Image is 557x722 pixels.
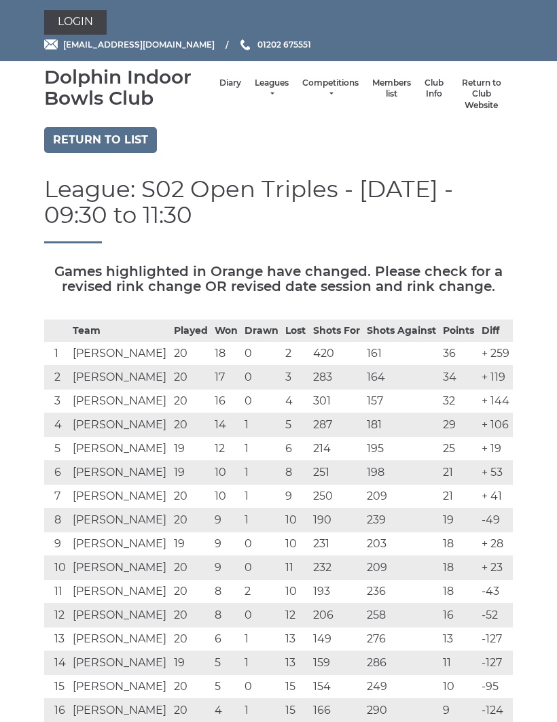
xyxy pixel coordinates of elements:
td: 149 [310,628,363,651]
td: 1 [241,628,282,651]
td: 20 [170,509,211,532]
a: Competitions [302,78,359,100]
td: 8 [44,509,69,532]
a: Phone us 01202 675551 [238,38,311,51]
td: 29 [439,413,478,437]
td: 10 [211,485,241,509]
th: Won [211,320,241,342]
td: [PERSON_NAME] [69,342,170,366]
td: 36 [439,342,478,366]
td: 0 [241,390,282,413]
td: 20 [170,604,211,628]
td: 154 [310,675,363,699]
td: + 106 [478,413,513,437]
td: -95 [478,675,513,699]
td: 3 [44,390,69,413]
h5: Games highlighted in Orange have changed. Please check for a revised rink change OR revised date ... [44,264,513,294]
th: Drawn [241,320,282,342]
a: Return to Club Website [457,78,506,111]
td: + 144 [478,390,513,413]
td: 25 [439,437,478,461]
td: 18 [211,342,241,366]
td: [PERSON_NAME] [69,485,170,509]
td: 209 [363,556,439,580]
h1: League: S02 Open Triples - [DATE] - 09:30 to 11:30 [44,177,513,243]
td: 15 [44,675,69,699]
td: 14 [44,651,69,675]
td: 206 [310,604,363,628]
td: 34 [439,366,478,390]
th: Points [439,320,478,342]
th: Team [69,320,170,342]
td: 209 [363,485,439,509]
td: [PERSON_NAME] [69,461,170,485]
td: 19 [170,437,211,461]
td: 32 [439,390,478,413]
td: 4 [44,413,69,437]
td: 20 [170,413,211,437]
td: 301 [310,390,363,413]
td: 20 [170,366,211,390]
td: 21 [439,485,478,509]
td: 15 [282,675,309,699]
td: 232 [310,556,363,580]
td: 239 [363,509,439,532]
td: 250 [310,485,363,509]
td: + 119 [478,366,513,390]
td: 10 [282,509,309,532]
td: 4 [282,390,309,413]
td: 10 [44,556,69,580]
td: [PERSON_NAME] [69,651,170,675]
td: 214 [310,437,363,461]
td: 1 [241,485,282,509]
td: 19 [170,532,211,556]
td: 12 [282,604,309,628]
th: Diff [478,320,513,342]
th: Shots Against [363,320,439,342]
td: 17 [211,366,241,390]
td: 20 [170,342,211,366]
td: [PERSON_NAME] [69,390,170,413]
img: Phone us [240,39,250,50]
th: Played [170,320,211,342]
td: 190 [310,509,363,532]
td: 193 [310,580,363,604]
td: 420 [310,342,363,366]
a: Return to list [44,127,157,153]
td: 19 [170,461,211,485]
td: 19 [170,651,211,675]
td: 1 [241,461,282,485]
td: 287 [310,413,363,437]
td: 0 [241,556,282,580]
td: 181 [363,413,439,437]
td: 9 [282,485,309,509]
td: + 41 [478,485,513,509]
th: Shots For [310,320,363,342]
td: 18 [439,532,478,556]
td: 9 [44,532,69,556]
td: 1 [241,509,282,532]
td: 12 [44,604,69,628]
td: 5 [211,651,241,675]
span: [EMAIL_ADDRESS][DOMAIN_NAME] [63,39,215,50]
td: 203 [363,532,439,556]
a: Email [EMAIL_ADDRESS][DOMAIN_NAME] [44,38,215,51]
td: -43 [478,580,513,604]
td: 20 [170,580,211,604]
td: -127 [478,651,513,675]
td: 286 [363,651,439,675]
a: Diary [219,78,241,89]
td: + 23 [478,556,513,580]
td: 20 [170,485,211,509]
th: Lost [282,320,309,342]
td: 8 [282,461,309,485]
td: 20 [170,390,211,413]
td: 251 [310,461,363,485]
td: [PERSON_NAME] [69,675,170,699]
td: + 259 [478,342,513,366]
td: [PERSON_NAME] [69,556,170,580]
td: 20 [170,628,211,651]
td: 1 [241,413,282,437]
td: 195 [363,437,439,461]
td: [PERSON_NAME] [69,532,170,556]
